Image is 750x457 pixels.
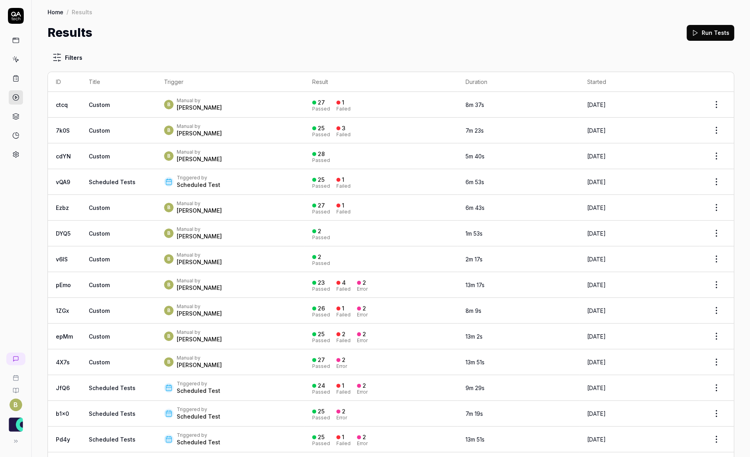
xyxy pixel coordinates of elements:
[164,331,174,341] span: B
[587,307,606,314] time: [DATE]
[177,413,220,421] div: Scheduled Test
[56,333,73,340] a: epMm
[156,72,304,92] th: Trigger
[357,390,368,394] div: Error
[466,410,483,417] time: 7m 19s
[342,202,344,209] div: 1
[466,256,483,263] time: 2m 17s
[587,282,606,288] time: [DATE]
[56,307,69,314] a: 1ZGx
[312,287,330,291] div: Passed
[342,331,345,338] div: 2
[56,204,69,211] a: Ezbz
[312,415,330,420] div: Passed
[89,410,135,417] a: Scheduled Tests
[177,104,222,112] div: [PERSON_NAME]
[466,282,485,288] time: 13m 17s
[587,410,606,417] time: [DATE]
[466,333,483,340] time: 13m 2s
[164,254,174,264] span: B
[587,204,606,211] time: [DATE]
[357,312,368,317] div: Error
[164,151,174,161] span: B
[312,390,330,394] div: Passed
[336,390,351,394] div: Failed
[312,312,330,317] div: Passed
[587,436,606,443] time: [DATE]
[56,359,70,366] a: 4X7s
[357,441,368,446] div: Error
[177,258,222,266] div: [PERSON_NAME]
[342,125,345,132] div: 3
[89,256,110,263] span: Custom
[336,209,351,214] div: Failed
[318,434,324,441] div: 25
[587,385,606,391] time: [DATE]
[177,278,222,284] div: Manual by
[466,436,485,443] time: 13m 51s
[177,361,222,369] div: [PERSON_NAME]
[89,153,110,160] span: Custom
[177,303,222,310] div: Manual by
[318,99,325,106] div: 27
[466,359,485,366] time: 13m 51s
[587,127,606,134] time: [DATE]
[56,230,71,237] a: DYQ5
[336,107,351,111] div: Failed
[56,256,68,263] a: v6IS
[177,232,222,240] div: [PERSON_NAME]
[318,305,325,312] div: 26
[9,417,23,432] img: AdminPulse - 0475.384.429 Logo
[318,356,325,364] div: 27
[56,385,70,391] a: JfQ6
[89,230,110,237] span: Custom
[318,202,325,209] div: 27
[3,411,28,433] button: AdminPulse - 0475.384.429 Logo
[687,25,734,41] button: Run Tests
[10,398,22,411] button: B
[164,126,174,135] span: B
[587,333,606,340] time: [DATE]
[304,72,458,92] th: Result
[363,434,366,441] div: 2
[177,387,220,395] div: Scheduled Test
[363,305,366,312] div: 2
[177,123,222,129] div: Manual by
[164,203,174,212] span: B
[579,72,699,92] th: Started
[56,153,71,160] a: cdYN
[89,101,110,108] span: Custom
[466,153,485,160] time: 5m 40s
[342,279,346,286] div: 4
[312,209,330,214] div: Passed
[177,207,222,215] div: [PERSON_NAME]
[318,253,321,261] div: 2
[318,150,325,158] div: 28
[342,408,345,415] div: 2
[177,406,220,413] div: Triggered by
[89,179,135,185] a: Scheduled Tests
[466,230,483,237] time: 1m 53s
[336,132,351,137] div: Failed
[336,338,351,343] div: Failed
[177,181,220,189] div: Scheduled Test
[56,436,70,443] a: Pd4y
[164,357,174,367] span: B
[458,72,579,92] th: Duration
[48,24,92,42] h1: Results
[72,8,92,16] div: Results
[3,368,28,381] a: Book a call with us
[312,364,330,369] div: Passed
[81,72,156,92] th: Title
[89,436,135,443] a: Scheduled Tests
[177,175,220,181] div: Triggered by
[164,228,174,238] span: B
[177,200,222,207] div: Manual by
[587,359,606,366] time: [DATE]
[177,438,220,446] div: Scheduled Test
[587,256,606,263] time: [DATE]
[312,107,330,111] div: Passed
[587,179,606,185] time: [DATE]
[89,307,110,314] span: Custom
